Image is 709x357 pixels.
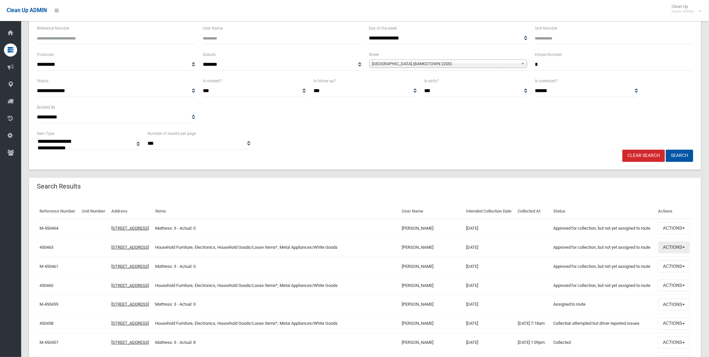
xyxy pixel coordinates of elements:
td: Approved for collection, but not yet assigned to route [551,219,656,238]
td: Mattress: 3 - Actual: 0 [152,219,399,238]
button: Actions [658,242,690,254]
td: Household Furniture, Electronics, Household Goods/Loose Items*, Metal Appliances/White Goods [152,314,399,333]
td: [PERSON_NAME] [399,238,463,257]
label: Number of results per page [148,130,196,137]
label: Suburb [203,51,216,58]
th: Actions [656,204,693,219]
span: Clean Up [668,4,701,14]
a: M-450457 [40,340,58,345]
td: Mattress: 3 - Actual: 0 [152,257,399,276]
td: [DATE] [463,276,515,295]
label: User Name [203,25,223,32]
label: Reference Number [37,25,69,32]
th: Reference Number [37,204,79,219]
button: Actions [658,318,690,330]
th: User Name [399,204,463,219]
td: Mattress: 3 - Actual: 8 [152,333,399,352]
label: Postcode [37,51,54,58]
a: 450463 [40,245,53,250]
label: House Number [535,51,562,58]
td: [PERSON_NAME] [399,314,463,333]
small: Super Admin [671,9,694,14]
th: Address [109,204,153,219]
td: [DATE] 1:09pm [515,333,551,352]
td: Collection attempted but driver reported issues [551,314,656,333]
button: Actions [658,260,690,272]
td: [PERSON_NAME] [399,257,463,276]
a: M-450459 [40,302,58,307]
label: Is oversized? [535,77,558,85]
button: Search [666,150,693,162]
td: Household Furniture, Electronics, Household Goods/Loose Items*, Metal Appliances/White Goods [152,276,399,295]
label: Day of the week [369,25,397,32]
a: [STREET_ADDRESS] [111,283,149,288]
button: Actions [658,337,690,349]
td: [PERSON_NAME] [399,276,463,295]
th: Intended Collection Date [463,204,515,219]
td: Approved for collection, but not yet assigned to route [551,257,656,276]
a: M-450461 [40,264,58,269]
td: [DATE] 7:18am [515,314,551,333]
button: Actions [658,222,690,235]
a: M-450464 [40,226,58,231]
label: Booked By [37,104,55,111]
a: [STREET_ADDRESS] [111,245,149,250]
label: Street [369,51,379,58]
label: Is follow up? [314,77,336,85]
td: [DATE] [463,219,515,238]
th: Items [152,204,399,219]
td: Approved for collection, but not yet assigned to route [551,238,656,257]
a: 450458 [40,321,53,326]
th: Collected At [515,204,551,219]
th: Status [551,204,656,219]
button: Actions [658,298,690,311]
td: [PERSON_NAME] [399,295,463,314]
th: Unit Number [79,204,109,219]
a: 450460 [40,283,53,288]
td: [PERSON_NAME] [399,219,463,238]
span: [GEOGRAPHIC_DATA] (BANKSTOWN 2200) [372,60,518,68]
td: [DATE] [463,257,515,276]
td: Collected [551,333,656,352]
span: Clean Up ADMIN [7,7,47,13]
a: [STREET_ADDRESS] [111,226,149,231]
td: [DATE] [463,333,515,352]
label: Unit Number [535,25,558,32]
label: Item Type [37,130,54,137]
a: [STREET_ADDRESS] [111,340,149,345]
td: [DATE] [463,295,515,314]
label: Status [37,77,48,85]
label: Is early? [424,77,439,85]
td: Approved for collection, but not yet assigned to route [551,276,656,295]
a: Clear Search [622,150,665,162]
td: [DATE] [463,238,515,257]
td: [PERSON_NAME] [399,333,463,352]
td: [DATE] [463,314,515,333]
td: Assigned to route [551,295,656,314]
button: Actions [658,279,690,292]
td: Mattress: 3 - Actual: 0 [152,295,399,314]
header: Search Results [29,180,89,193]
a: [STREET_ADDRESS] [111,264,149,269]
a: [STREET_ADDRESS] [111,302,149,307]
td: Household Furniture, Electronics, Household Goods/Loose Items*, Metal Appliances/White Goods [152,238,399,257]
label: Is missed? [203,77,222,85]
a: [STREET_ADDRESS] [111,321,149,326]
